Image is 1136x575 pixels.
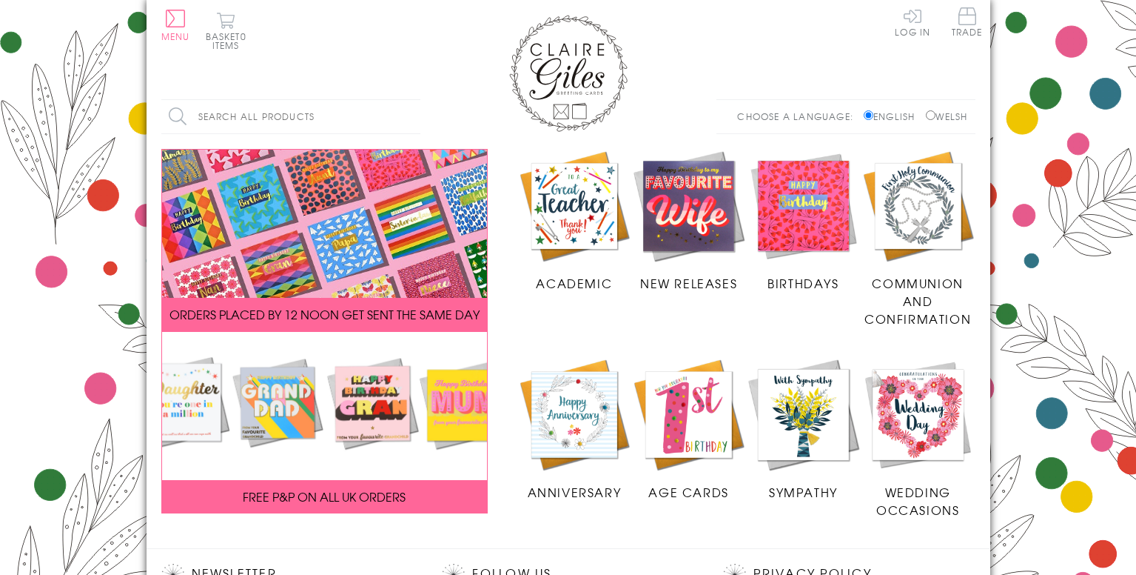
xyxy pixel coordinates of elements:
[746,357,861,501] a: Sympathy
[876,483,959,519] span: Wedding Occasions
[767,274,838,292] span: Birthdays
[206,12,246,50] button: Basket0 items
[161,10,190,41] button: Menu
[861,149,975,328] a: Communion and Confirmation
[746,149,861,293] a: Birthdays
[161,100,420,133] input: Search all products
[895,7,930,36] a: Log In
[952,7,983,39] a: Trade
[952,7,983,36] span: Trade
[926,110,935,120] input: Welsh
[648,483,728,501] span: Age Cards
[631,357,746,501] a: Age Cards
[864,110,873,120] input: English
[861,357,975,519] a: Wedding Occasions
[528,483,622,501] span: Anniversary
[864,274,971,328] span: Communion and Confirmation
[769,483,838,501] span: Sympathy
[517,149,632,293] a: Academic
[243,488,406,505] span: FREE P&P ON ALL UK ORDERS
[169,305,480,323] span: ORDERS PLACED BY 12 NOON GET SENT THE SAME DAY
[212,30,246,52] span: 0 items
[926,110,968,123] label: Welsh
[864,110,922,123] label: English
[406,100,420,133] input: Search
[509,15,628,132] img: Claire Giles Greetings Cards
[737,110,861,123] p: Choose a language:
[536,274,612,292] span: Academic
[631,149,746,293] a: New Releases
[640,274,737,292] span: New Releases
[517,357,632,501] a: Anniversary
[161,30,190,43] span: Menu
